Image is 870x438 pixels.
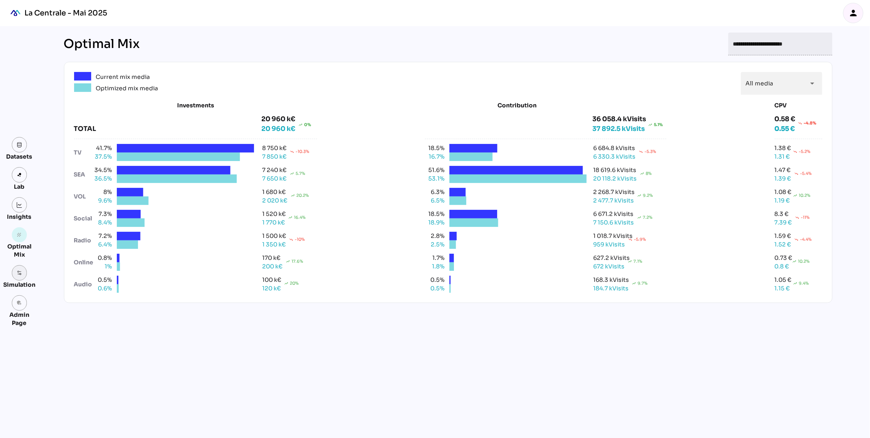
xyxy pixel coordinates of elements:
[92,210,112,218] span: 7.3%
[17,232,22,238] i: grain
[74,214,93,223] div: Social
[17,202,22,208] img: graph.svg
[262,276,281,284] div: 100 k€
[290,150,294,154] i: trending_down
[799,280,809,286] div: 9.4%
[7,213,32,221] div: Insights
[262,196,287,205] div: 2 020 k€
[593,254,630,262] div: 627.2 kVisits
[654,120,663,130] div: 5.1%
[746,80,774,87] span: All media
[804,120,817,126] div: -4.8%
[92,254,112,262] span: 0.8%
[298,123,302,127] i: trending_up
[92,240,112,249] span: 6.4%
[632,281,636,285] i: trending_up
[639,150,643,154] i: trending_down
[775,218,792,227] div: 7.39 €
[92,218,112,227] span: 8.4%
[425,240,445,249] span: 2.5%
[799,192,811,198] div: 10.2%
[848,8,858,18] i: person
[593,153,636,161] div: 6 330.3 kVisits
[799,148,811,155] div: -5.2%
[425,153,445,161] span: 16.7%
[593,232,633,240] div: 1 018.7 kVisits
[425,284,445,293] span: 0.5%
[425,262,445,271] span: 1.8%
[593,284,629,293] div: 184.7 kVisits
[593,166,636,174] div: 18 619.6 kVisits
[290,172,294,176] i: trending_up
[425,218,445,227] span: 18.9%
[64,37,140,51] div: Optimal Mix
[637,216,641,220] i: trending_up
[593,218,634,227] div: 7 150.6 kVisits
[775,144,791,153] div: 1.38 €
[643,192,653,198] div: 9.2%
[262,254,281,262] div: 170 k€
[262,240,286,249] div: 1 350 k€
[798,121,802,125] i: trending_down
[775,284,790,293] div: 1.15 €
[3,242,35,259] div: Optimal Mix
[800,170,812,177] div: -5.4%
[262,153,287,161] div: 7 850 k€
[643,214,653,220] div: 7.2%
[289,238,293,242] i: trending_down
[286,259,290,264] i: trending_up
[262,166,287,174] div: 7 240 k€
[793,259,797,264] i: trending_up
[775,166,791,174] div: 1.47 €
[92,232,112,240] span: 7.2%
[775,254,793,262] div: 0.73 €
[775,174,791,183] div: 1.39 €
[296,148,309,155] div: -10.3%
[262,262,283,271] div: 200 k€
[11,183,28,191] div: Lab
[795,172,799,176] i: trending_down
[7,4,24,22] div: mediaROI
[92,262,112,271] span: 1%
[74,170,93,179] div: SEA
[775,114,817,124] div: 0.58 €
[425,174,445,183] span: 53.1%
[92,153,112,161] span: 37.5%
[425,232,445,240] span: 2.8%
[262,232,286,240] div: 1 500 k€
[445,101,589,109] div: Contribution
[296,170,305,177] div: 5.7%
[425,144,445,153] span: 18.5%
[74,280,93,289] div: Audio
[24,8,107,18] div: La Centrale - Mai 2025
[288,216,292,220] i: trending_up
[3,311,35,327] div: Admin Page
[775,153,790,161] div: 1.31 €
[793,150,798,154] i: trending_down
[637,194,641,198] i: trending_up
[593,196,634,205] div: 2 477.7 kVisits
[634,236,646,242] div: -5.9%
[3,281,35,289] div: Simulation
[593,174,637,183] div: 20 118.2 kVisits
[425,188,445,196] span: 6.3%
[801,214,810,220] div: -11%
[261,124,311,134] div: 20 960 k€
[633,258,642,264] div: 7.1%
[74,236,93,245] div: Radio
[261,114,295,124] div: 20 960 k€
[593,240,625,249] div: 959 kVisits
[593,276,629,284] div: 168.3 kVisits
[593,144,635,153] div: 6 684.8 kVisits
[7,153,33,161] div: Datasets
[74,101,317,109] div: Investments
[425,210,445,218] span: 18.5%
[628,238,632,242] i: trending_down
[775,101,822,109] div: CPV
[92,284,112,293] span: 0.6%
[262,188,286,196] div: 1 680 k€
[17,172,22,178] img: lab.svg
[648,123,652,127] i: trending_up
[296,192,309,198] div: 20.2%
